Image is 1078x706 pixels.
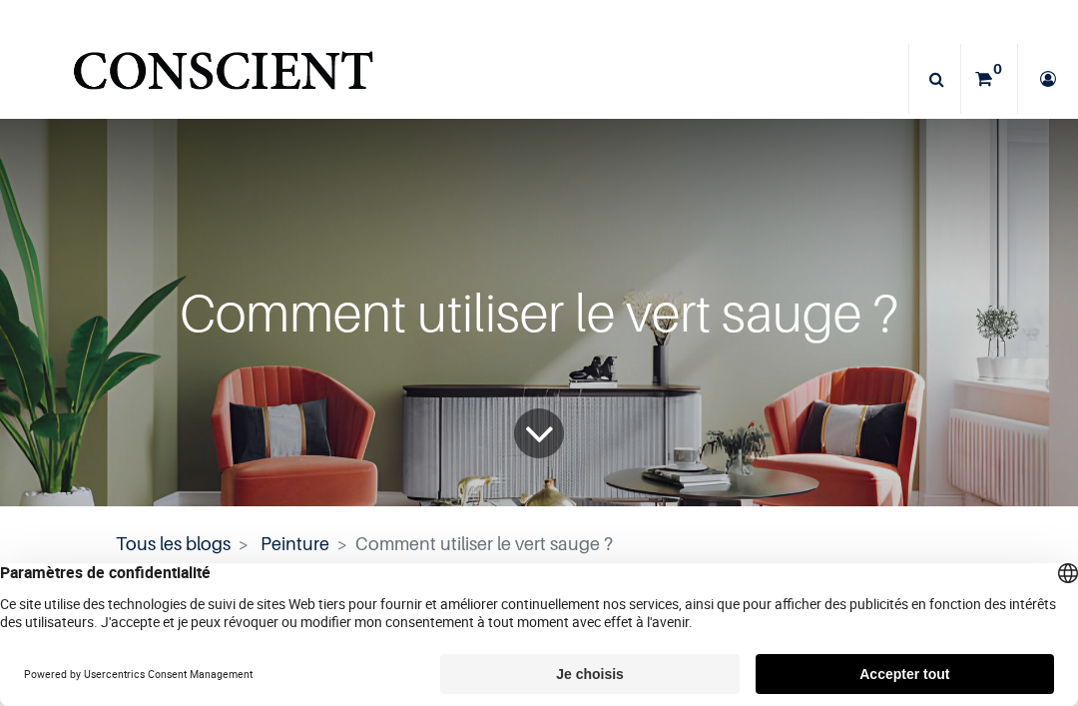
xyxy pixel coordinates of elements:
nav: fil d'Ariane [116,530,962,557]
span: Comment utiliser le vert sauge ? [355,533,613,554]
sup: 0 [988,59,1007,79]
a: Logo of Conscient [69,40,377,119]
a: Peinture [261,533,329,554]
a: To blog content [514,408,564,458]
a: Tous les blogs [116,533,231,554]
img: Conscient [69,40,377,119]
i: To blog content [524,393,555,475]
a: 0 [961,44,1017,114]
div: Comment utiliser le vert sauge ? [69,273,1009,352]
